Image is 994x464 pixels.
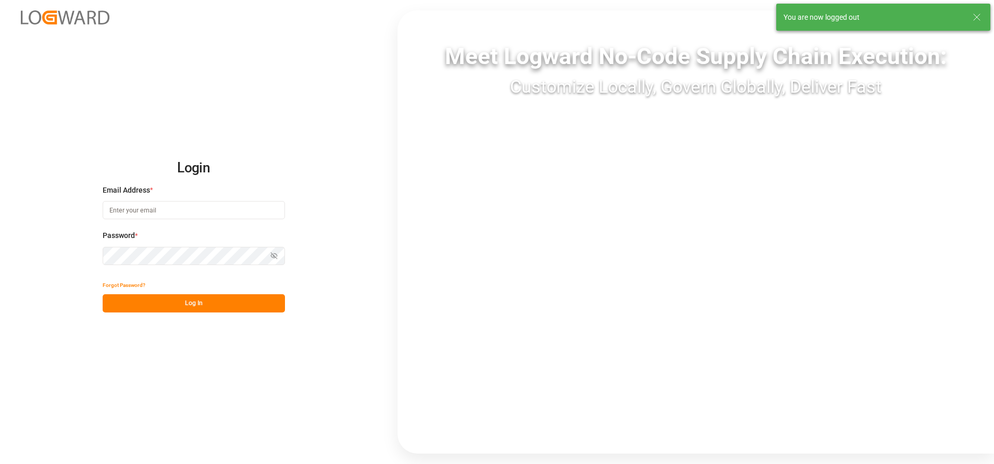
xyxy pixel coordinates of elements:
button: Forgot Password? [103,276,145,294]
span: Password [103,230,135,241]
div: You are now logged out [784,12,963,23]
span: Email Address [103,185,150,196]
img: Logward_new_orange.png [21,10,109,24]
div: Meet Logward No-Code Supply Chain Execution: [397,39,994,73]
div: Customize Locally, Govern Globally, Deliver Fast [397,73,994,100]
button: Log In [103,294,285,312]
h2: Login [103,152,285,185]
input: Enter your email [103,201,285,219]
